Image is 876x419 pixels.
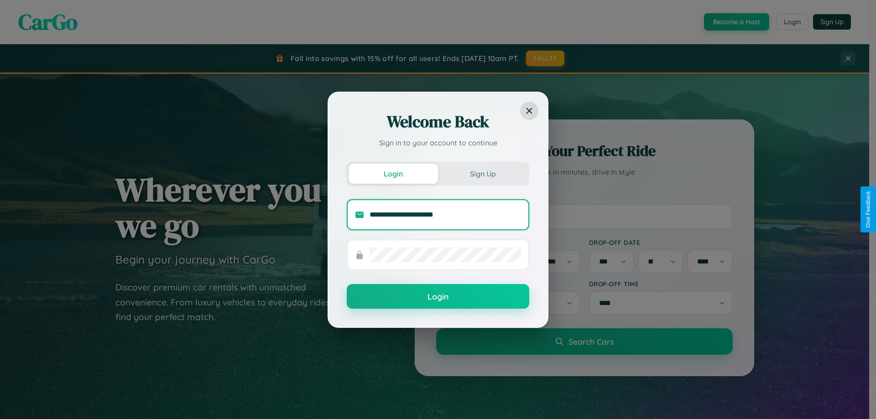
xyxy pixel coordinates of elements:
[347,284,529,309] button: Login
[438,164,527,184] button: Sign Up
[865,191,871,228] div: Give Feedback
[349,164,438,184] button: Login
[347,137,529,148] p: Sign in to your account to continue
[347,111,529,133] h2: Welcome Back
